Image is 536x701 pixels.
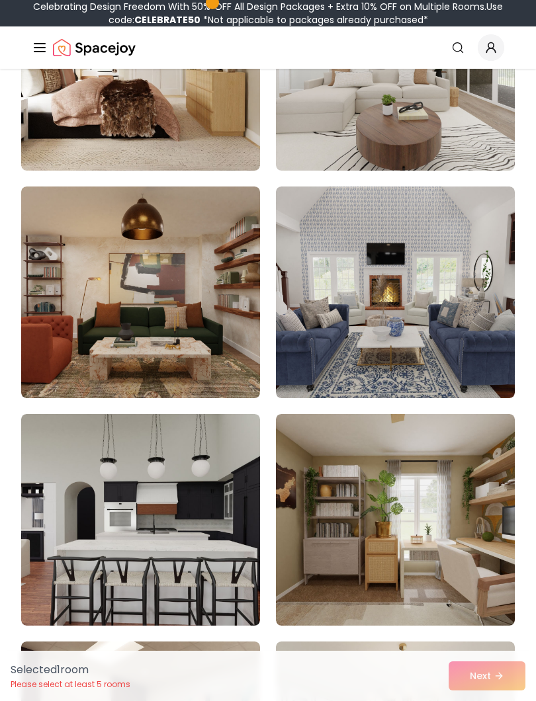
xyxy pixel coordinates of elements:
b: CELEBRATE50 [134,13,201,26]
img: Room room-11 [21,414,260,626]
p: Please select at least 5 rooms [11,679,130,690]
nav: Global [32,26,504,69]
img: Room room-9 [21,186,260,398]
img: Room room-12 [276,414,515,626]
img: Spacejoy Logo [53,34,136,61]
a: Spacejoy [53,34,136,61]
span: *Not applicable to packages already purchased* [201,13,428,26]
img: Room room-10 [276,186,515,398]
p: Selected 1 room [11,662,130,678]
